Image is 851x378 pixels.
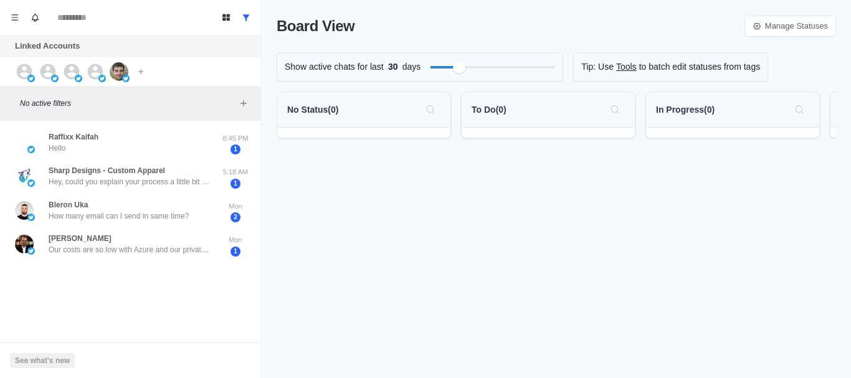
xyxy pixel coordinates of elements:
p: Board View [277,15,354,37]
button: Show all conversations [236,7,256,27]
p: [PERSON_NAME] [49,233,112,244]
img: picture [15,235,34,253]
p: No Status ( 0 ) [287,103,338,116]
p: To Do ( 0 ) [472,103,506,116]
span: 2 [231,212,240,222]
p: Mon [220,235,251,245]
div: Filter by activity days [453,61,465,73]
p: Our costs are so low with Azure and our private smtp that we would need to 5x open rates to justi... [49,244,211,255]
p: Hey, could you explain your process a little bit more? Is your focus on avoiding spam filters, ad... [49,176,211,187]
p: 8:45 PM [220,133,251,144]
p: In Progress ( 0 ) [656,103,715,116]
p: How many email can I send in same time? [49,210,189,222]
span: 1 [231,144,240,154]
button: Board View [216,7,236,27]
span: 1 [231,247,240,257]
p: 5:18 AM [220,167,251,177]
p: No active filters [20,98,236,109]
p: Linked Accounts [15,40,80,52]
button: Search [421,100,440,120]
img: picture [15,167,34,186]
img: picture [27,214,35,221]
p: Mon [220,201,251,212]
p: Hello [49,143,65,154]
img: picture [51,75,59,82]
span: 1 [231,179,240,189]
button: Add account [133,64,148,79]
img: picture [27,247,35,255]
img: picture [110,62,128,81]
p: days [402,60,421,73]
button: Search [605,100,625,120]
button: See what's new [10,353,75,368]
img: picture [27,179,35,187]
img: picture [27,146,35,153]
span: 30 [384,60,402,73]
p: Raffixx Kaifah [49,131,98,143]
p: to batch edit statuses from tags [639,60,761,73]
a: Manage Statuses [744,16,836,37]
img: picture [15,201,34,220]
img: picture [75,75,82,82]
img: picture [98,75,106,82]
img: picture [122,75,130,82]
p: Sharp Designs - Custom Apparel [49,165,165,176]
button: Menu [5,7,25,27]
a: Tools [616,60,637,73]
button: Add filters [236,96,251,111]
p: Show active chats for last [285,60,384,73]
p: Tip: Use [581,60,614,73]
button: Search [789,100,809,120]
button: Notifications [25,7,45,27]
img: picture [27,75,35,82]
p: Bleron Uka [49,199,88,210]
